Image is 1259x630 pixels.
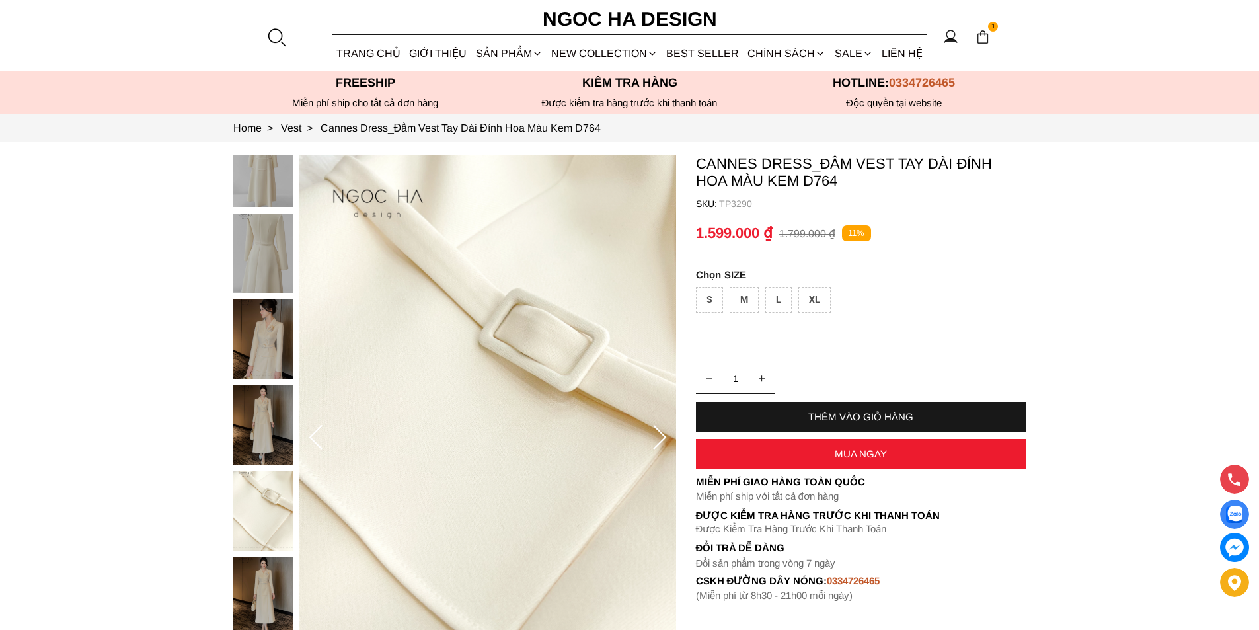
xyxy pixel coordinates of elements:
[696,366,775,392] input: Quantity input
[233,128,293,207] img: Cannes Dress_Đầm Vest Tay Dài Đính Hoa Màu Kem D764_mini_1
[696,491,839,502] font: Miễn phí ship với tất cả đơn hàng
[547,36,662,71] a: NEW COLLECTION
[842,225,871,242] p: 11%
[281,122,321,134] a: Link to Vest
[531,3,729,35] a: Ngoc Ha Design
[988,22,999,32] span: 1
[827,575,880,586] font: 0334726465
[719,198,1026,209] p: TP3290
[696,287,723,313] div: S
[779,227,835,240] p: 1.799.000 ₫
[233,122,281,134] a: Link to Home
[696,155,1026,190] p: Cannes Dress_Đầm Vest Tay Dài Đính Hoa Màu Kem D764
[233,97,498,109] div: Miễn phí ship cho tất cả đơn hàng
[975,30,990,44] img: img-CART-ICON-ksit0nf1
[696,523,1026,535] p: Được Kiểm Tra Hàng Trước Khi Thanh Toán
[233,76,498,90] p: Freeship
[762,97,1026,109] h6: Độc quyền tại website
[798,287,831,313] div: XL
[301,122,318,134] span: >
[233,471,293,551] img: Cannes Dress_Đầm Vest Tay Dài Đính Hoa Màu Kem D764_mini_5
[233,214,293,293] img: Cannes Dress_Đầm Vest Tay Dài Đính Hoa Màu Kem D764_mini_2
[877,36,927,71] a: LIÊN HỆ
[696,269,1026,280] p: SIZE
[696,448,1026,459] div: MUA NGAY
[1220,500,1249,529] a: Display image
[1226,506,1242,523] img: Display image
[471,36,547,71] div: SẢN PHẨM
[696,575,827,586] font: cskh đường dây nóng:
[696,510,1026,522] p: Được Kiểm Tra Hàng Trước Khi Thanh Toán
[662,36,744,71] a: BEST SELLER
[262,122,278,134] span: >
[696,198,719,209] h6: SKU:
[332,36,405,71] a: TRANG CHỦ
[889,76,955,89] span: 0334726465
[730,287,759,313] div: M
[233,385,293,465] img: Cannes Dress_Đầm Vest Tay Dài Đính Hoa Màu Kem D764_mini_4
[696,542,1026,553] h6: Đổi trả dễ dàng
[765,287,792,313] div: L
[744,36,830,71] div: Chính sách
[233,299,293,379] img: Cannes Dress_Đầm Vest Tay Dài Đính Hoa Màu Kem D764_mini_3
[762,76,1026,90] p: Hotline:
[1220,533,1249,562] a: messenger
[498,97,762,109] p: Được kiểm tra hàng trước khi thanh toán
[582,76,677,89] font: Kiểm tra hàng
[321,122,601,134] a: Link to Cannes Dress_Đầm Vest Tay Dài Đính Hoa Màu Kem D764
[696,476,865,487] font: Miễn phí giao hàng toàn quốc
[696,225,773,242] p: 1.599.000 ₫
[696,557,836,569] font: Đổi sản phẩm trong vòng 7 ngày
[696,411,1026,422] div: THÊM VÀO GIỎ HÀNG
[696,590,853,601] font: (Miễn phí từ 8h30 - 21h00 mỗi ngày)
[405,36,471,71] a: GIỚI THIỆU
[830,36,877,71] a: SALE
